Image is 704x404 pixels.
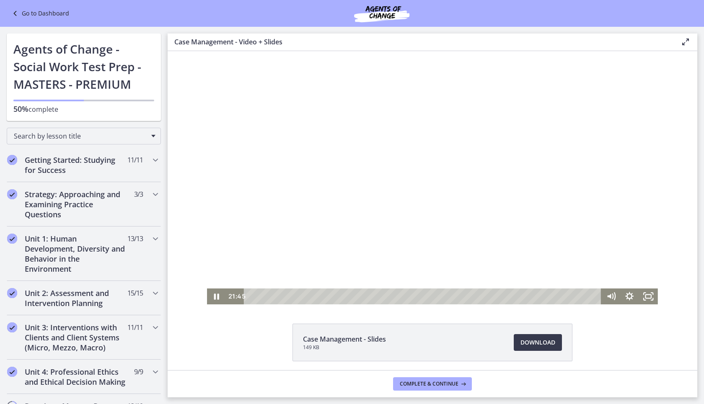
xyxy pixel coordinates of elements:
[25,288,127,308] h2: Unit 2: Assessment and Intervention Planning
[13,104,28,114] span: 50%
[127,322,143,332] span: 11 / 11
[303,334,386,344] span: Case Management - Slides
[127,155,143,165] span: 11 / 11
[7,288,17,298] i: Completed
[174,37,667,47] h3: Case Management - Video + Slides
[514,334,562,351] a: Download
[134,189,143,199] span: 3 / 3
[303,344,386,351] span: 149 KB
[13,40,154,93] h1: Agents of Change - Social Work Test Prep - MASTERS - PREMIUM
[393,377,472,391] button: Complete & continue
[134,367,143,377] span: 9 / 9
[7,367,17,377] i: Completed
[7,234,17,244] i: Completed
[25,367,127,387] h2: Unit 4: Professional Ethics and Ethical Decision Making
[7,189,17,199] i: Completed
[7,322,17,332] i: Completed
[25,155,127,175] h2: Getting Started: Studying for Success
[13,104,154,114] p: complete
[7,128,161,144] div: Search by lesson title
[331,3,432,23] img: Agents of Change
[434,237,453,253] button: Mute
[7,155,17,165] i: Completed
[127,288,143,298] span: 15 / 15
[471,237,490,253] button: Fullscreen
[453,237,471,253] button: Show settings menu
[10,8,69,18] a: Go to Dashboard
[25,234,127,274] h2: Unit 1: Human Development, Diversity and Behavior in the Environment
[25,322,127,353] h2: Unit 3: Interventions with Clients and Client Systems (Micro, Mezzo, Macro)
[127,234,143,244] span: 13 / 13
[14,131,147,141] span: Search by lesson title
[520,337,555,347] span: Download
[25,189,127,219] h2: Strategy: Approaching and Examining Practice Questions
[168,51,697,304] iframe: Video Lesson
[400,381,458,387] span: Complete & continue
